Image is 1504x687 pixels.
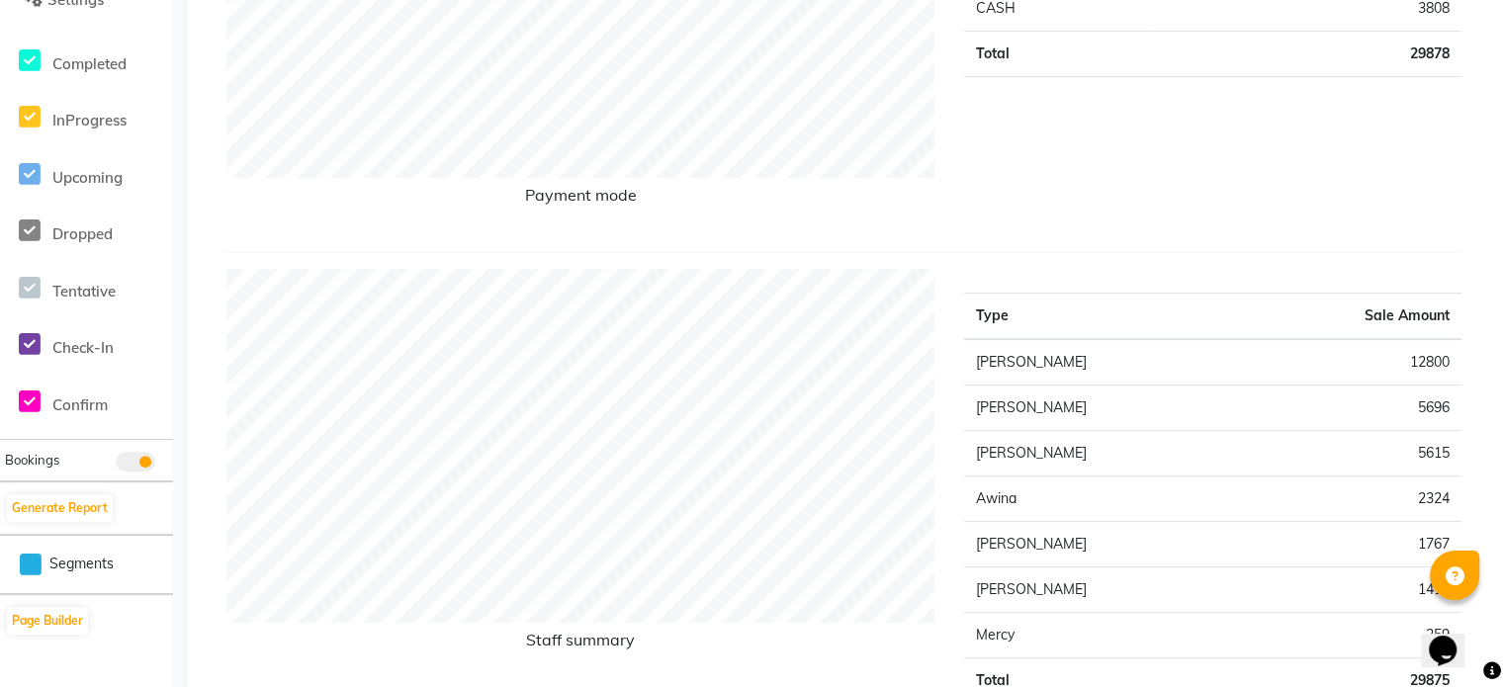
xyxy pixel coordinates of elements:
[5,452,59,468] span: Bookings
[964,522,1239,567] td: [PERSON_NAME]
[964,476,1239,522] td: Awina
[52,338,114,357] span: Check-In
[7,607,88,635] button: Page Builder
[964,613,1239,658] td: Mercy
[1239,522,1461,567] td: 1767
[1239,339,1461,386] td: 12800
[7,494,113,522] button: Generate Report
[52,224,113,243] span: Dropped
[964,294,1239,340] th: Type
[1421,608,1484,667] iframe: chat widget
[49,554,114,574] span: Segments
[52,395,108,414] span: Confirm
[964,339,1239,386] td: [PERSON_NAME]
[52,168,123,187] span: Upcoming
[964,431,1239,476] td: [PERSON_NAME]
[1239,613,1461,658] td: 259
[226,631,934,657] h6: Staff summary
[52,282,116,301] span: Tentative
[1239,476,1461,522] td: 2324
[1239,431,1461,476] td: 5615
[226,186,934,213] h6: Payment mode
[1147,32,1461,77] td: 29878
[52,111,127,129] span: InProgress
[964,386,1239,431] td: [PERSON_NAME]
[1239,294,1461,340] th: Sale Amount
[52,54,127,73] span: Completed
[1239,386,1461,431] td: 5696
[964,32,1147,77] td: Total
[964,567,1239,613] td: [PERSON_NAME]
[1239,567,1461,613] td: 1414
